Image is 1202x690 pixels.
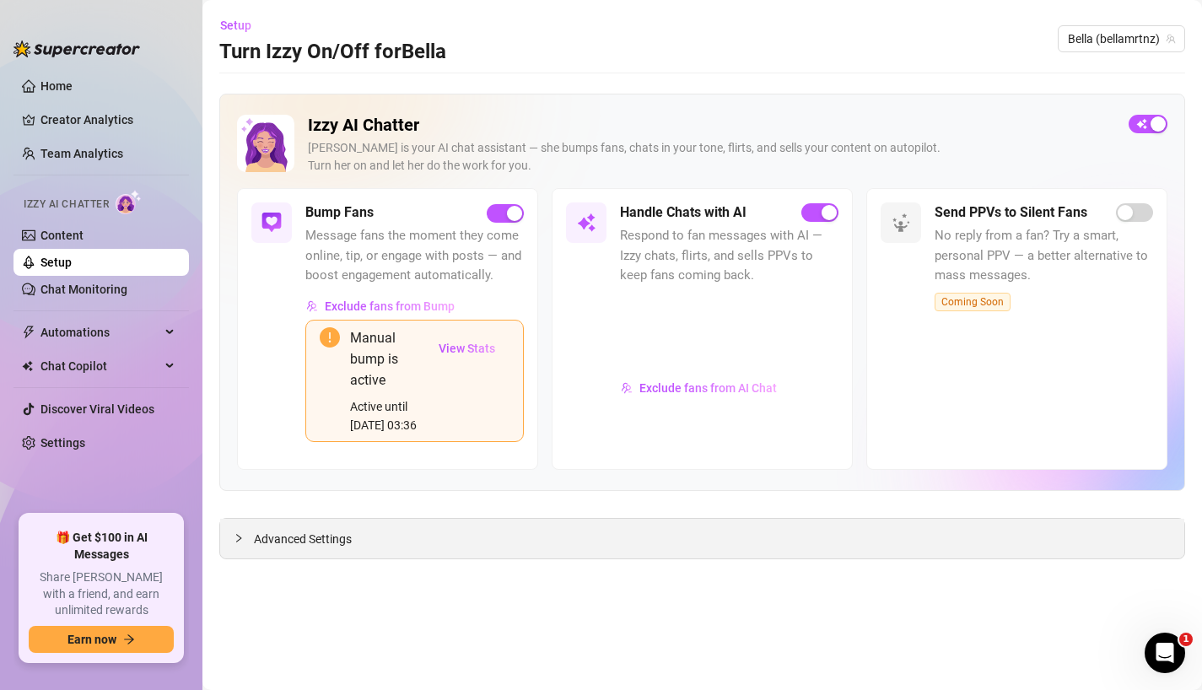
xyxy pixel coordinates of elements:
[123,633,135,645] span: arrow-right
[116,190,142,214] img: AI Chatter
[40,256,72,269] a: Setup
[320,327,340,348] span: exclamation-circle
[935,293,1011,311] span: Coming Soon
[40,436,85,450] a: Settings
[308,139,1115,175] div: [PERSON_NAME] is your AI chat assistant — she bumps fans, chats in your tone, flirts, and sells y...
[40,283,127,296] a: Chat Monitoring
[234,533,244,543] span: collapsed
[350,397,424,434] div: Active until [DATE] 03:36
[576,213,596,233] img: svg%3e
[40,353,160,380] span: Chat Copilot
[219,12,265,39] button: Setup
[261,213,282,233] img: svg%3e
[424,327,509,369] button: View Stats
[29,569,174,619] span: Share [PERSON_NAME] with a friend, and earn unlimited rewards
[306,300,318,312] img: svg%3e
[439,342,495,355] span: View Stats
[305,293,455,320] button: Exclude fans from Bump
[1166,34,1176,44] span: team
[40,229,84,242] a: Content
[237,115,294,172] img: Izzy AI Chatter
[891,213,911,233] img: svg%3e
[621,382,633,394] img: svg%3e
[67,633,116,646] span: Earn now
[620,375,778,402] button: Exclude fans from AI Chat
[305,226,524,286] span: Message fans the moment they come online, tip, or engage with posts — and boost engagement automa...
[308,115,1115,136] h2: Izzy AI Chatter
[22,360,33,372] img: Chat Copilot
[350,327,424,391] div: Manual bump is active
[620,226,838,286] span: Respond to fan messages with AI — Izzy chats, flirts, and sells PPVs to keep fans coming back.
[13,40,140,57] img: logo-BBDzfeDw.svg
[1145,633,1185,673] iframe: Intercom live chat
[40,79,73,93] a: Home
[620,202,747,223] h5: Handle Chats with AI
[40,319,160,346] span: Automations
[22,326,35,339] span: thunderbolt
[325,299,455,313] span: Exclude fans from Bump
[29,626,174,653] button: Earn nowarrow-right
[234,529,254,547] div: collapsed
[40,402,154,416] a: Discover Viral Videos
[29,530,174,563] span: 🎁 Get $100 in AI Messages
[1068,26,1175,51] span: Bella (bellamrtnz)
[639,381,777,395] span: Exclude fans from AI Chat
[220,19,251,32] span: Setup
[40,147,123,160] a: Team Analytics
[305,202,374,223] h5: Bump Fans
[219,39,446,66] h3: Turn Izzy On/Off for Bella
[24,197,109,213] span: Izzy AI Chatter
[1179,633,1193,646] span: 1
[935,202,1087,223] h5: Send PPVs to Silent Fans
[935,226,1153,286] span: No reply from a fan? Try a smart, personal PPV — a better alternative to mass messages.
[254,530,352,548] span: Advanced Settings
[40,106,175,133] a: Creator Analytics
